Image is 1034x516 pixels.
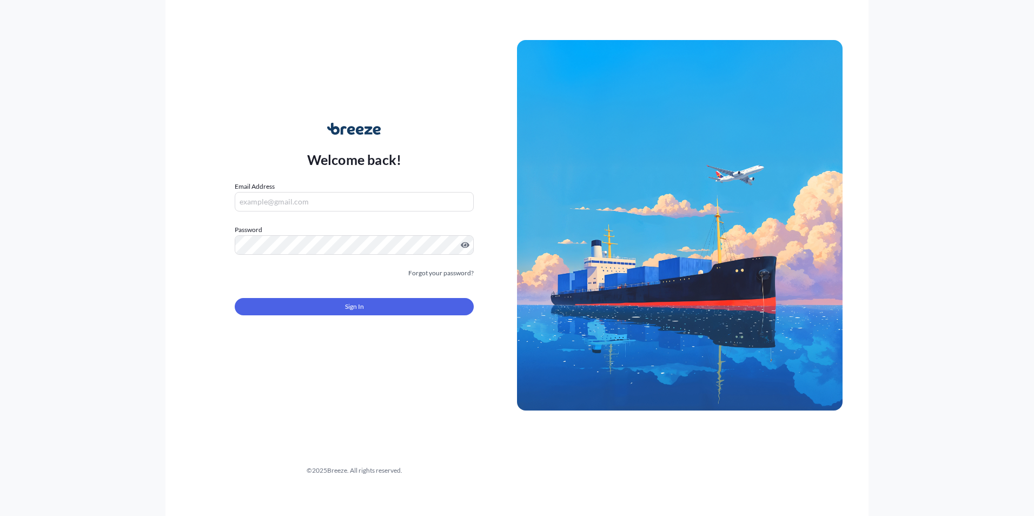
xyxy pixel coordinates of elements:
button: Sign In [235,298,474,315]
label: Email Address [235,181,275,192]
a: Forgot your password? [408,268,474,279]
p: Welcome back! [307,151,402,168]
div: © 2025 Breeze. All rights reserved. [191,465,517,476]
input: example@gmail.com [235,192,474,211]
img: Ship illustration [517,40,843,410]
span: Sign In [345,301,364,312]
button: Show password [461,241,469,249]
label: Password [235,224,474,235]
